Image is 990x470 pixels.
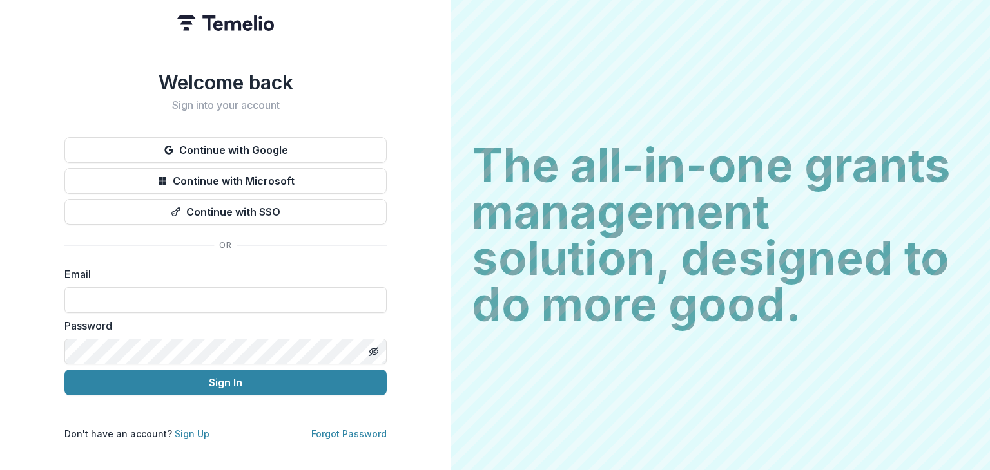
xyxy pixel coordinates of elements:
img: Temelio [177,15,274,31]
h1: Welcome back [64,71,387,94]
p: Don't have an account? [64,427,209,440]
label: Email [64,267,379,282]
button: Toggle password visibility [364,341,384,362]
h2: Sign into your account [64,99,387,111]
a: Sign Up [175,428,209,439]
button: Continue with Google [64,137,387,163]
button: Continue with Microsoft [64,168,387,194]
button: Sign In [64,370,387,395]
a: Forgot Password [311,428,387,439]
button: Continue with SSO [64,199,387,225]
label: Password [64,318,379,334]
